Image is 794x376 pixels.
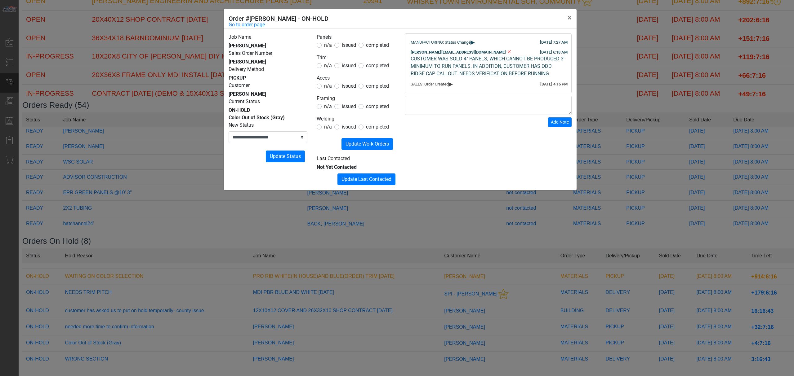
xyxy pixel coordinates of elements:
a: Go to order page [229,21,265,28]
span: n/a [324,124,332,130]
span: [PERSON_NAME][EMAIL_ADDRESS][DOMAIN_NAME] [411,50,506,55]
button: Add Note [548,117,572,127]
span: issued [342,124,356,130]
span: issued [342,103,356,109]
span: Add Note [551,120,569,125]
label: Sales Order Number [229,50,272,57]
div: Color Out of Stock (Gray) [229,114,307,121]
span: completed [366,83,389,89]
span: n/a [324,103,332,109]
div: MANUFACTURING: Status Change [411,39,566,46]
span: issued [342,83,356,89]
div: SALES: Order Created [411,81,566,87]
legend: Framing [317,95,395,103]
div: [DATE] 7:27 AM [540,39,568,46]
button: Close [563,9,577,26]
button: Update Last Contacted [337,173,395,185]
span: ▸ [471,40,475,44]
div: [PERSON_NAME] [229,90,307,98]
legend: Acces [317,74,395,82]
span: Not Yet Contacted [317,164,357,170]
label: New Status [229,121,254,129]
legend: Welding [317,115,395,123]
span: completed [366,124,389,130]
label: Customer [229,82,250,89]
span: n/a [324,42,332,48]
label: Delivery Method [229,66,264,73]
span: completed [366,42,389,48]
div: [DATE] 4:16 PM [540,81,568,87]
span: completed [366,63,389,68]
span: n/a [324,63,332,68]
span: ▸ [448,82,453,86]
label: Last Contacted [317,155,350,162]
legend: Panels [317,33,395,42]
div: ON-HOLD [229,107,307,114]
div: PICKUP [229,74,307,82]
span: n/a [324,83,332,89]
span: completed [366,103,389,109]
div: [DATE] 6:18 AM [540,49,568,55]
button: Update Status [266,151,305,162]
legend: Trim [317,54,395,62]
span: [PERSON_NAME] [229,43,266,49]
span: Update Status [270,153,301,159]
label: Job Name [229,33,251,41]
h5: Order #[PERSON_NAME] - ON-HOLD [229,14,328,23]
span: Update Work Orders [346,141,389,147]
label: Current Status [229,98,260,105]
span: issued [342,63,356,68]
div: CUSTOMER WAS SOLD 4" PANELS, WHICH CANNOT BE PRODUCED 3' MINIMUM TO RUN PANELS. IN ADDITION, CUST... [411,55,566,77]
span: issued [342,42,356,48]
div: [PERSON_NAME] [229,58,307,66]
button: Update Work Orders [341,138,393,150]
